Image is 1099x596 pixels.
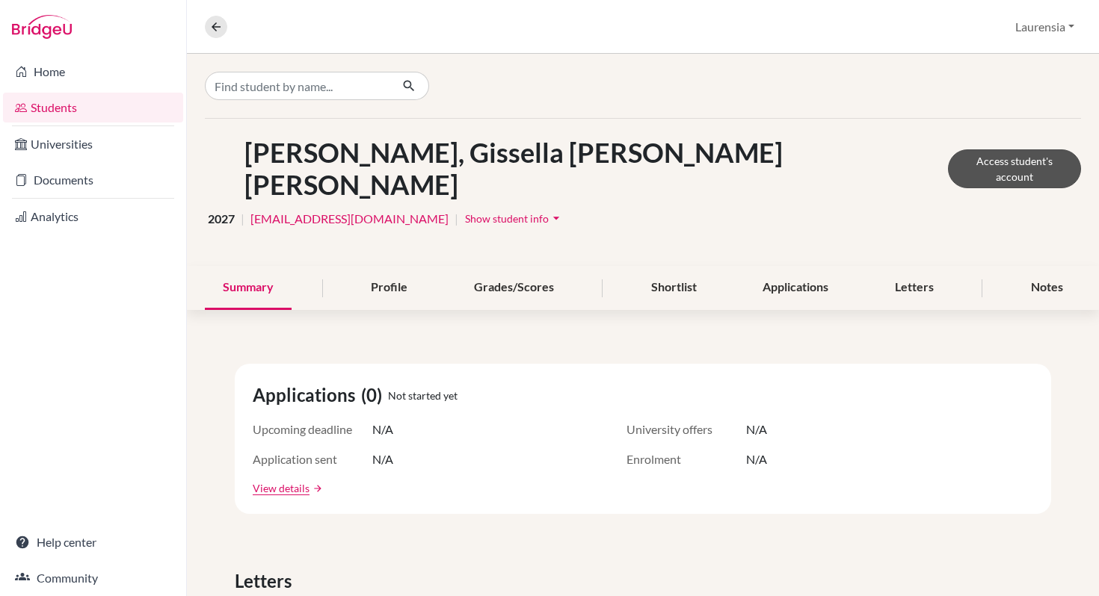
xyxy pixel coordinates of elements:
a: arrow_forward [310,483,323,494]
h1: [PERSON_NAME], Gissella [PERSON_NAME] [PERSON_NAME] [244,137,948,201]
a: View details [253,480,310,496]
div: Applications [745,266,846,310]
div: Letters [877,266,952,310]
button: Laurensia [1009,13,1081,41]
div: Shortlist [633,266,715,310]
span: Letters [235,568,298,595]
span: 2027 [208,210,235,228]
span: Upcoming deadline [253,420,372,438]
img: Gissella Etheldreda Josephine Kusumah's avatar [205,152,238,186]
div: Notes [1013,266,1081,310]
a: Community [3,563,183,593]
a: Documents [3,165,183,195]
div: Profile [353,266,425,310]
a: [EMAIL_ADDRESS][DOMAIN_NAME] [250,210,449,228]
button: Show student infoarrow_drop_down [464,207,564,230]
div: Summary [205,266,292,310]
a: Universities [3,129,183,159]
a: Help center [3,527,183,557]
span: | [455,210,458,228]
div: Grades/Scores [456,266,572,310]
span: N/A [746,420,767,438]
img: Bridge-U [12,15,72,39]
span: Not started yet [388,388,458,403]
input: Find student by name... [205,72,390,100]
span: Enrolment [627,450,746,468]
span: N/A [372,420,393,438]
a: Students [3,93,183,122]
span: Applications [253,382,361,409]
a: Analytics [3,202,183,232]
span: Application sent [253,450,372,468]
i: arrow_drop_down [549,211,564,226]
span: N/A [372,450,393,468]
span: (0) [361,382,388,409]
a: Access student's account [948,149,1081,188]
span: N/A [746,450,767,468]
span: | [241,210,244,228]
a: Home [3,57,183,87]
span: University offers [627,420,746,438]
span: Show student info [465,212,549,225]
